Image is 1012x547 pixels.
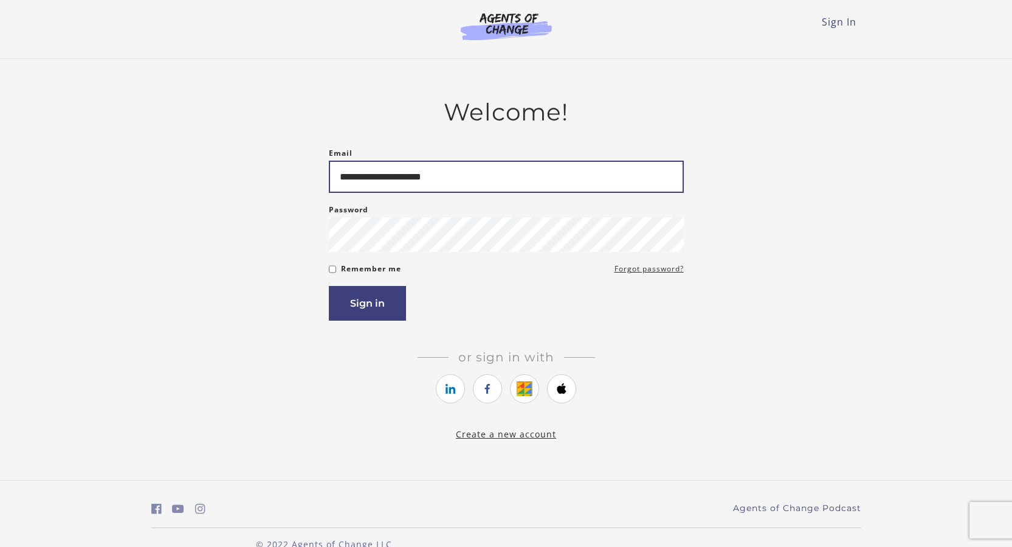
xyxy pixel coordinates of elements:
[195,500,205,518] a: https://www.instagram.com/agentsofchangeprep/ (Open in a new window)
[436,374,465,403] a: https://courses.thinkific.com/users/auth/linkedin?ss%5Breferral%5D=&ss%5Buser_return_to%5D=&ss%5B...
[449,350,564,364] span: Or sign in with
[456,428,556,440] a: Create a new account
[329,286,406,321] button: Sign in
[733,502,861,515] a: Agents of Change Podcast
[172,500,184,518] a: https://www.youtube.com/c/AgentsofChangeTestPrepbyMeaganMitchell (Open in a new window)
[329,146,353,161] label: Email
[448,12,565,40] img: Agents of Change Logo
[151,500,162,518] a: https://www.facebook.com/groups/aswbtestprep (Open in a new window)
[614,262,684,276] a: Forgot password?
[547,374,576,403] a: https://courses.thinkific.com/users/auth/apple?ss%5Breferral%5D=&ss%5Buser_return_to%5D=&ss%5Bvis...
[473,374,502,403] a: https://courses.thinkific.com/users/auth/facebook?ss%5Breferral%5D=&ss%5Buser_return_to%5D=&ss%5B...
[329,203,368,217] label: Password
[329,98,684,127] h2: Welcome!
[510,374,539,403] a: https://courses.thinkific.com/users/auth/google?ss%5Breferral%5D=&ss%5Buser_return_to%5D=&ss%5Bvi...
[341,262,401,276] label: Remember me
[195,503,205,515] i: https://www.instagram.com/agentsofchangeprep/ (Open in a new window)
[172,503,184,515] i: https://www.youtube.com/c/AgentsofChangeTestPrepbyMeaganMitchell (Open in a new window)
[151,503,162,515] i: https://www.facebook.com/groups/aswbtestprep (Open in a new window)
[822,15,856,29] a: Sign In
